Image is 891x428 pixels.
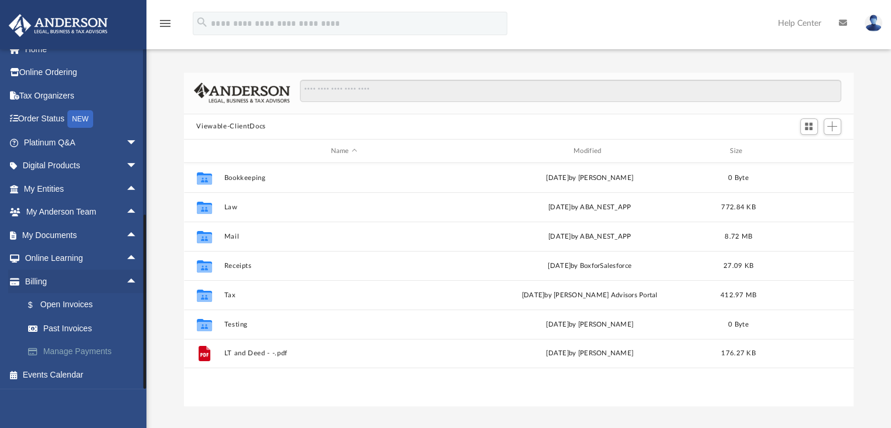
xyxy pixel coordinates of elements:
button: Tax [224,291,464,299]
div: [DATE] by [PERSON_NAME] [469,320,709,330]
button: Viewable-ClientDocs [196,121,265,132]
button: Receipts [224,262,464,270]
a: Past Invoices [16,317,155,340]
img: User Pic [865,15,882,32]
span: 0 Byte [728,321,749,328]
span: arrow_drop_up [126,247,149,271]
span: arrow_drop_down [126,154,149,178]
a: Manage Payments [16,340,155,364]
div: [DATE] by ABA_NEST_APP [469,202,709,213]
a: Tax Organizers [8,84,155,107]
a: Digital Productsarrow_drop_down [8,154,155,178]
i: search [196,16,209,29]
a: Events Calendar [8,363,155,386]
a: Online Ordering [8,61,155,84]
div: grid [184,163,854,406]
button: Switch to Grid View [800,118,818,135]
span: arrow_drop_up [126,177,149,201]
a: Platinum Q&Aarrow_drop_down [8,131,155,154]
span: 412.97 MB [720,292,756,298]
div: Size [715,146,762,157]
a: My Entitiesarrow_drop_up [8,177,155,201]
span: 27.09 KB [723,263,753,269]
a: Order StatusNEW [8,107,155,131]
div: [DATE] by BoxforSalesforce [469,261,709,271]
div: [DATE] by ABA_NEST_APP [469,232,709,242]
span: arrow_drop_down [126,131,149,155]
a: $Open Invoices [16,293,155,317]
div: id [767,146,849,157]
div: [DATE] by [PERSON_NAME] [469,173,709,184]
button: Mail [224,233,464,240]
a: Billingarrow_drop_up [8,270,155,293]
button: Add [824,118,841,135]
button: Law [224,203,464,211]
button: Testing [224,321,464,328]
span: 176.27 KB [721,351,755,357]
span: arrow_drop_up [126,223,149,247]
div: id [189,146,218,157]
span: arrow_drop_up [126,201,149,225]
span: 8.72 MB [725,233,752,240]
a: My Documentsarrow_drop_up [8,223,149,247]
div: [DATE] by [PERSON_NAME] [469,349,709,359]
i: menu [158,16,172,30]
div: [DATE] by [PERSON_NAME] Advisors Portal [469,290,709,301]
button: Bookkeeping [224,174,464,182]
div: NEW [67,110,93,128]
a: Online Learningarrow_drop_up [8,247,149,270]
span: arrow_drop_up [126,270,149,294]
input: Search files and folders [300,80,841,102]
button: LT and Deed - -.pdf [224,350,464,358]
div: Modified [469,146,710,157]
span: 772.84 KB [721,204,755,210]
div: Name [223,146,464,157]
span: 0 Byte [728,175,749,181]
span: $ [35,298,40,312]
a: menu [158,22,172,30]
a: My Anderson Teamarrow_drop_up [8,201,149,224]
img: Anderson Advisors Platinum Portal [5,14,111,37]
